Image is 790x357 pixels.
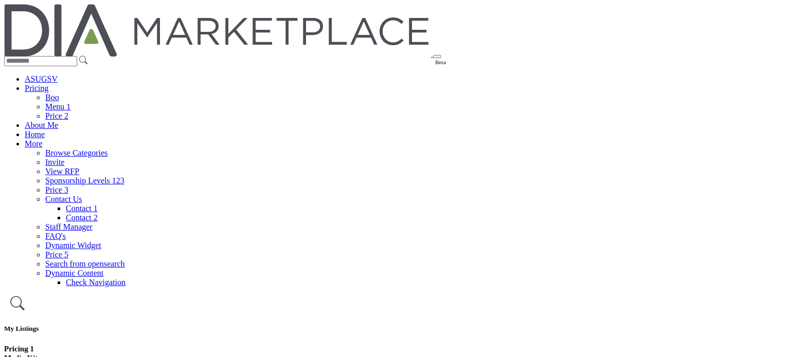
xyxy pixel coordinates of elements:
a: ASUGSV [25,74,58,83]
a: View RFP [45,167,79,176]
a: Contact Us [45,195,82,203]
a: Price 2 [45,111,68,120]
a: Sponsorship Levels 123 [45,176,124,185]
a: Contact 1 [66,204,98,213]
a: More [25,139,43,148]
a: Price 3 [45,185,68,194]
a: Menu 1 [45,102,70,111]
a: Pricing 1 [4,344,34,353]
a: FAQ's [45,232,66,240]
a: Dynamic Content [45,269,103,277]
a: Dynamic Widget [45,241,101,250]
a: Boo [45,93,59,102]
h5: My Listings [4,325,786,333]
span: Pricing 1 [4,345,34,353]
a: Browse Categories [45,148,107,157]
a: Staff Manager [45,222,93,231]
a: Pricing [25,84,48,92]
a: Beta [4,49,433,58]
a: Search [4,292,31,313]
a: Contact 2 [66,213,98,222]
button: Toggle navigation [433,55,441,58]
h6: Beta [435,59,446,65]
img: site Logo [4,4,431,57]
a: Invite [45,158,64,166]
a: Check Navigation [66,278,125,287]
a: Price 5 [45,250,68,259]
a: Search from opensearch [45,259,125,268]
a: About Me [25,121,58,129]
a: Home [25,130,45,139]
input: Search [4,56,77,66]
